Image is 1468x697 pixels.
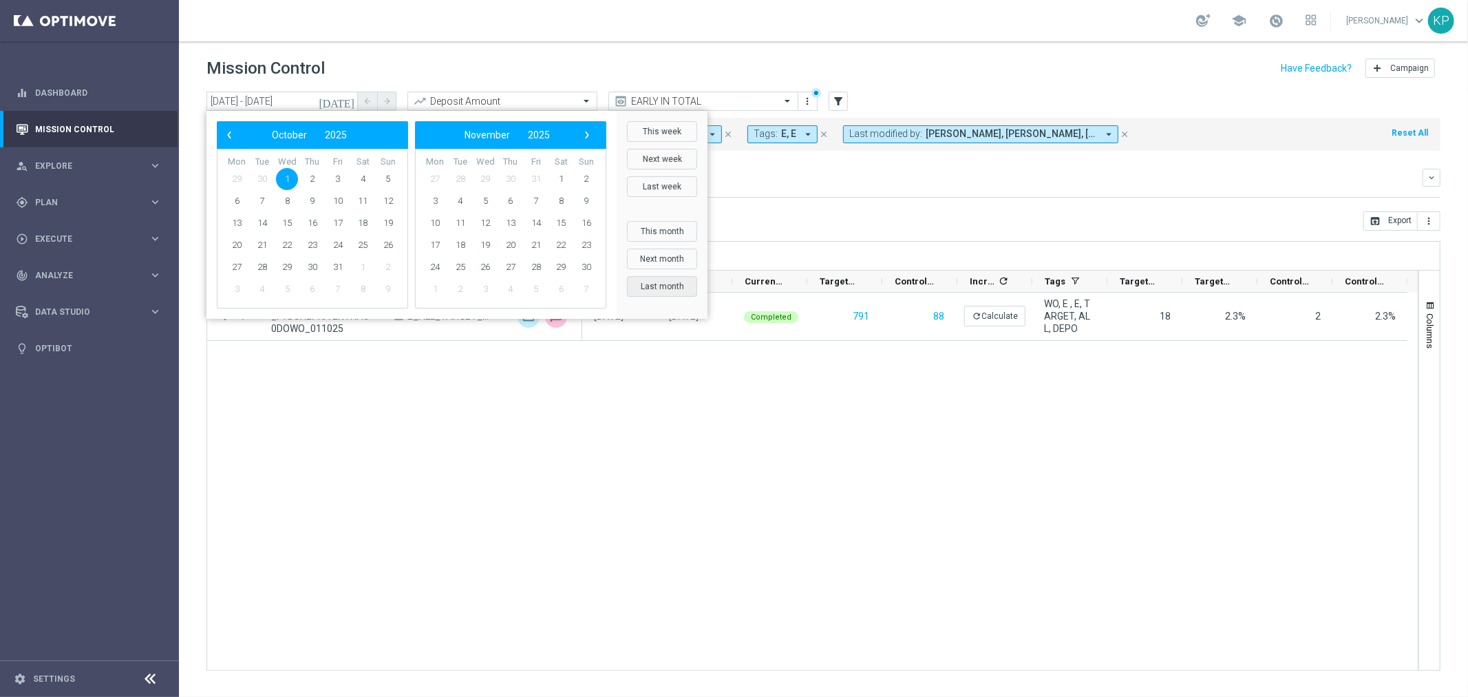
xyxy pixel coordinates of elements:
[474,212,496,234] span: 12
[525,212,547,234] span: 14
[744,310,798,323] colored-tag: Completed
[627,176,697,197] button: Last week
[525,256,547,278] span: 28
[301,256,323,278] span: 30
[16,87,28,99] i: equalizer
[276,256,298,278] span: 29
[1231,13,1246,28] span: school
[802,96,813,107] i: more_vert
[1425,313,1436,348] span: Columns
[220,126,398,144] bs-datepicker-navigation-view: ​ ​ ​
[418,126,596,144] bs-datepicker-navigation-view: ​ ​ ​
[1195,276,1234,287] span: Targeted Response Rate
[500,256,522,278] span: 27
[35,198,149,207] span: Plan
[226,190,248,212] span: 6
[424,234,446,256] span: 17
[573,156,599,168] th: weekday
[1428,8,1454,34] div: KP
[15,197,162,208] div: gps_fixed Plan keyboard_arrow_right
[523,156,549,168] th: weekday
[15,306,162,318] button: Data Studio keyboard_arrow_right
[275,156,300,168] th: weekday
[832,95,844,107] i: filter_alt
[456,126,519,144] button: November
[251,278,273,300] span: 4
[377,168,399,190] span: 5
[35,308,149,316] span: Data Studio
[325,156,350,168] th: weekday
[926,128,1097,140] span: Andzelika Binek Krystian Potoczny Tomasz Kowalczyk
[449,190,471,212] span: 4
[575,168,597,190] span: 2
[325,129,347,141] span: 2025
[608,92,798,111] ng-select: EARLY IN TOTAL
[751,313,791,322] span: Completed
[327,256,349,278] span: 31
[550,212,572,234] span: 15
[149,269,162,282] i: keyboard_arrow_right
[327,278,349,300] span: 7
[276,168,298,190] span: 1
[327,212,349,234] span: 17
[220,126,238,144] span: ‹
[578,126,596,144] span: ›
[251,212,273,234] span: 14
[206,111,708,319] bs-daterangepicker-container: calendar
[745,276,784,287] span: Current Status
[15,233,162,245] button: play_circle_outline Execute keyboard_arrow_right
[1423,216,1434,227] i: more_vert
[16,160,28,172] i: person_search
[550,256,572,278] span: 29
[149,305,162,318] i: keyboard_arrow_right
[500,278,522,300] span: 4
[811,88,821,98] div: There are unsaved changes
[15,343,162,354] button: lightbulb Optibot
[377,92,396,111] button: arrow_forward
[474,256,496,278] span: 26
[1281,63,1352,73] input: Have Feedback?
[301,168,323,190] span: 2
[352,168,374,190] span: 4
[226,168,248,190] span: 29
[1103,128,1115,141] i: arrow_drop_down
[448,156,474,168] th: weekday
[206,59,325,79] h1: Mission Control
[301,212,323,234] span: 16
[627,149,697,169] button: Next week
[500,212,522,234] span: 13
[1427,173,1436,183] i: keyboard_arrow_down
[424,212,446,234] span: 10
[377,278,399,300] span: 9
[16,111,162,147] div: Mission Control
[276,190,298,212] span: 8
[15,124,162,135] button: Mission Control
[319,95,356,107] i: [DATE]
[1412,13,1427,28] span: keyboard_arrow_down
[932,308,946,325] button: 88
[781,128,796,140] span: E, E
[16,233,149,245] div: Execute
[895,276,934,287] span: Control Customers
[818,127,830,142] button: close
[35,162,149,170] span: Explore
[525,190,547,212] span: 7
[723,129,733,139] i: close
[449,256,471,278] span: 25
[525,278,547,300] span: 5
[614,94,628,108] i: preview
[1365,59,1435,78] button: add Campaign
[352,212,374,234] span: 18
[819,129,829,139] i: close
[996,273,1009,289] span: Calculate column
[226,212,248,234] span: 13
[272,129,307,141] span: October
[474,168,496,190] span: 29
[843,125,1118,143] button: Last modified by: [PERSON_NAME], [PERSON_NAME], [PERSON_NAME] arrow_drop_down
[407,92,597,111] ng-select: Deposit Amount
[352,256,374,278] span: 1
[706,128,719,141] i: arrow_drop_down
[550,168,572,190] span: 1
[206,92,358,111] input: Select date range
